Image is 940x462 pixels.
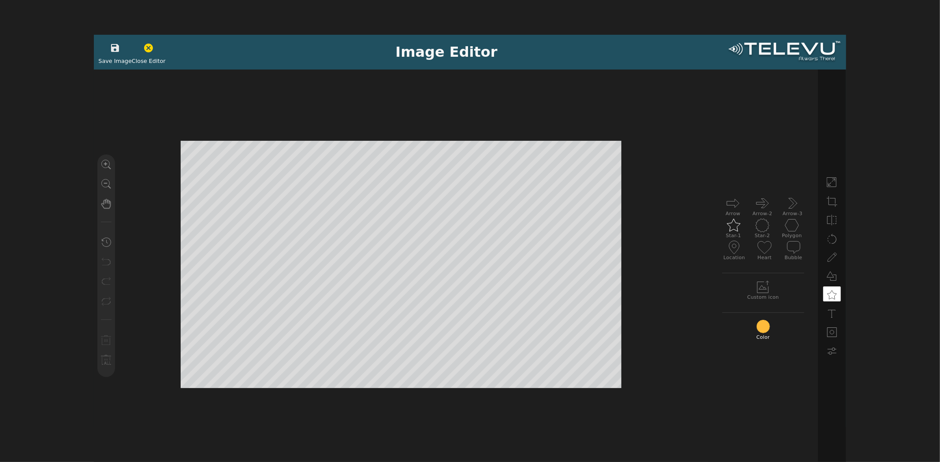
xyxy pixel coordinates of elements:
[132,57,166,65] span: Close Editor
[784,254,802,262] label: Bubble
[395,41,497,62] div: Image Editor
[726,232,741,240] label: Star-1
[726,210,740,218] label: Arrow
[758,254,772,262] label: Heart
[757,334,770,341] label: Color
[753,210,773,218] label: Arrow-2
[755,232,770,240] label: Star-2
[756,319,770,341] div: Color
[727,41,841,63] img: logoWhite.png
[724,254,745,262] label: Location
[783,210,803,218] label: Arrow-3
[782,232,802,240] label: Polygon
[98,57,132,65] span: Save Image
